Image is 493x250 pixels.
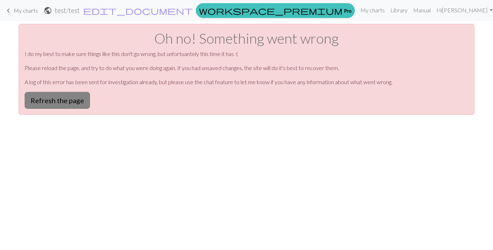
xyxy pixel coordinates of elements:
a: Manual [410,3,434,17]
a: Pro [196,3,355,18]
p: A log of this error has been sent for investigation already, but please use the chat feature to l... [25,78,468,86]
span: keyboard_arrow_left [4,6,13,15]
a: Library [388,3,410,17]
button: Refresh the page [25,92,90,109]
span: edit_document [83,6,193,15]
h1: Oh no! Something went wrong [25,30,468,47]
a: My charts [4,5,38,17]
span: workspace_premium [199,6,342,15]
a: My charts [358,3,388,17]
span: public [44,6,52,15]
h2: test / test [55,6,80,14]
span: My charts [14,7,38,14]
p: I do my best to make sure things like this don't go wrong, but unfortuantely this time it has :( [25,50,468,58]
p: Please reload the page, and try to do what you were doing again. If you had unsaved changes, the ... [25,64,468,72]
